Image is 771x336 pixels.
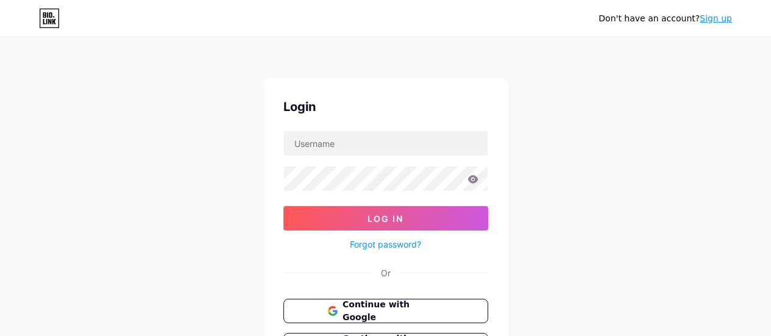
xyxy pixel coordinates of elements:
[381,266,391,279] div: Or
[700,13,732,23] a: Sign up
[283,98,488,116] div: Login
[284,131,488,155] input: Username
[283,206,488,231] button: Log In
[368,213,403,224] span: Log In
[599,12,732,25] div: Don't have an account?
[350,238,421,251] a: Forgot password?
[343,298,443,324] span: Continue with Google
[283,299,488,323] button: Continue with Google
